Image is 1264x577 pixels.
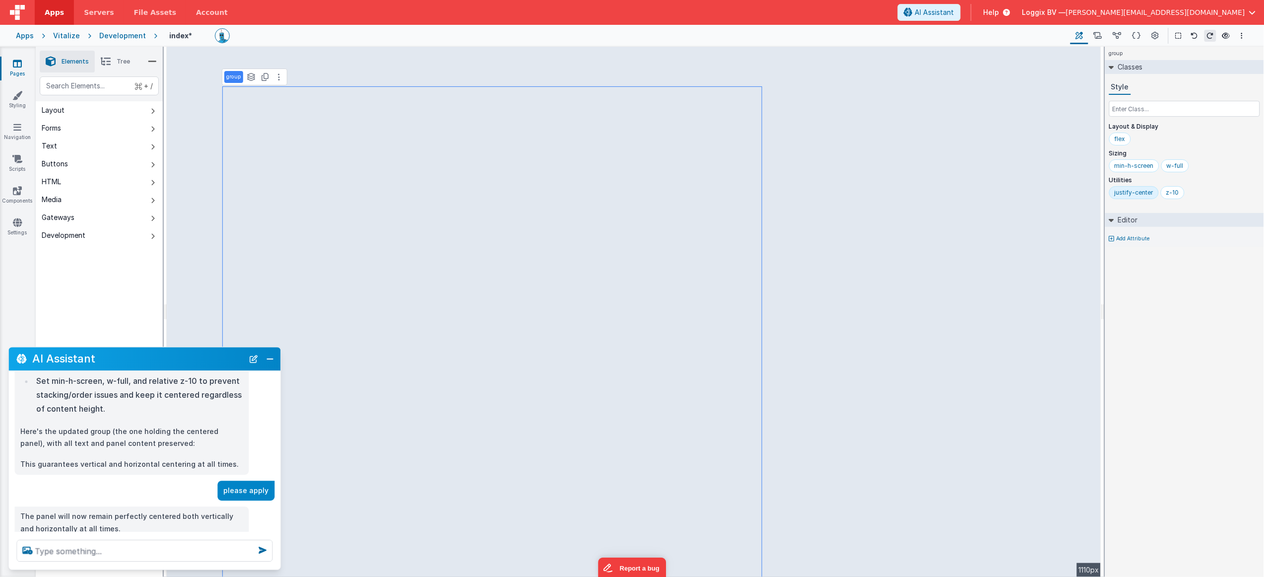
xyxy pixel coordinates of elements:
input: Search Elements... [40,76,159,95]
button: Layout [36,101,163,119]
p: group [226,73,241,81]
div: Buttons [42,159,68,169]
button: Media [36,191,163,209]
button: Close [264,352,277,366]
div: z-10 [1166,189,1179,197]
div: min-h-screen [1115,162,1154,170]
div: Gateways [42,213,74,222]
div: --> [167,47,1101,577]
div: w-full [1167,162,1184,170]
p: Utilities [1109,176,1260,184]
button: Gateways [36,209,163,226]
div: 1110px [1077,563,1101,577]
div: Forms [42,123,61,133]
div: flex [1115,135,1126,143]
span: Loggix BV — [1022,7,1066,17]
input: Enter Class... [1109,101,1260,117]
div: Layout [42,105,65,115]
span: Apps [45,7,64,17]
span: Help [984,7,999,17]
h2: Classes [1114,60,1143,74]
div: justify-center [1115,189,1153,197]
div: Media [42,195,62,205]
div: Vitalize [53,31,80,41]
button: AI Assistant [898,4,961,21]
button: Development [36,226,163,244]
img: 8680f2e33f8582c110850de3bcb7af0f [215,29,229,43]
span: Tree [117,58,130,66]
span: AI Assistant [915,7,954,17]
button: Style [1109,80,1131,95]
button: New Chat [247,352,261,366]
span: [PERSON_NAME][EMAIL_ADDRESS][DOMAIN_NAME] [1066,7,1245,17]
div: Development [99,31,146,41]
p: This guarantees vertical and horizontal centering at all times. [21,459,243,471]
div: Text [42,141,57,151]
button: Loggix BV — [PERSON_NAME][EMAIL_ADDRESS][DOMAIN_NAME] [1022,7,1256,17]
div: HTML [42,177,61,187]
h2: Editor [1114,213,1138,227]
button: Add Attribute [1109,235,1260,243]
span: Servers [84,7,114,17]
div: Apps [16,31,34,41]
h2: AI Assistant [33,353,244,365]
button: Forms [36,119,163,137]
button: Options [1236,30,1248,42]
p: please apply [224,485,269,497]
p: Add Attribute [1117,235,1150,243]
p: Sizing [1109,149,1260,157]
span: + / [135,76,153,95]
p: Layout & Display [1109,123,1260,131]
p: Here's the updated group (the one holding the centered panel), with all text and panel content pr... [21,426,243,450]
span: Elements [62,58,89,66]
div: Development [42,230,85,240]
h4: index [169,32,192,39]
button: HTML [36,173,163,191]
h4: group [1105,47,1127,60]
span: File Assets [134,7,177,17]
li: Set min-h-screen, w-full, and relative z-10 to prevent stacking/order issues and keep it centered... [34,374,243,416]
button: Buttons [36,155,163,173]
p: The panel will now remain perfectly centered both vertically and horizontally at all times. [21,511,243,535]
button: Text [36,137,163,155]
